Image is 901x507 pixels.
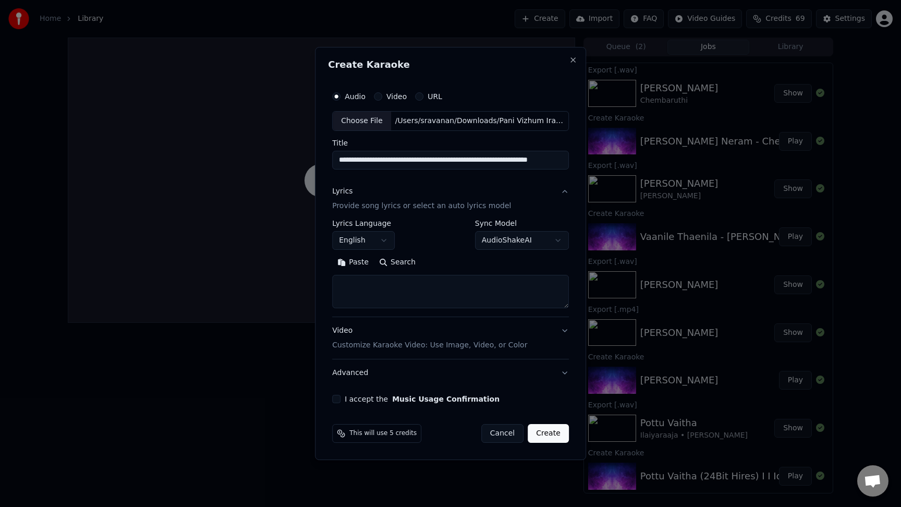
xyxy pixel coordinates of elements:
[345,395,500,403] label: I accept the
[332,317,569,359] button: VideoCustomize Karaoke Video: Use Image, Video, or Color
[328,60,573,69] h2: Create Karaoke
[475,220,569,227] label: Sync Model
[332,139,569,147] label: Title
[332,178,569,220] button: LyricsProvide song lyrics or select an auto lyrics model
[332,220,395,227] label: Lyrics Language
[332,201,511,211] p: Provide song lyrics or select an auto lyrics model
[386,93,407,100] label: Video
[349,429,417,438] span: This will use 5 credits
[332,359,569,387] button: Advanced
[428,93,442,100] label: URL
[374,254,421,271] button: Search
[392,395,500,403] button: I accept the
[528,424,569,443] button: Create
[332,254,374,271] button: Paste
[332,340,527,351] p: Customize Karaoke Video: Use Image, Video, or Color
[391,116,568,126] div: /Users/sravanan/Downloads/Pani Vizhum Iravu - [PERSON_NAME] (1986) ｜ High Quality Clear Audio ｜_M...
[345,93,366,100] label: Audio
[332,325,527,351] div: Video
[333,112,391,130] div: Choose File
[332,186,352,197] div: Lyrics
[481,424,523,443] button: Cancel
[332,220,569,317] div: LyricsProvide song lyrics or select an auto lyrics model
